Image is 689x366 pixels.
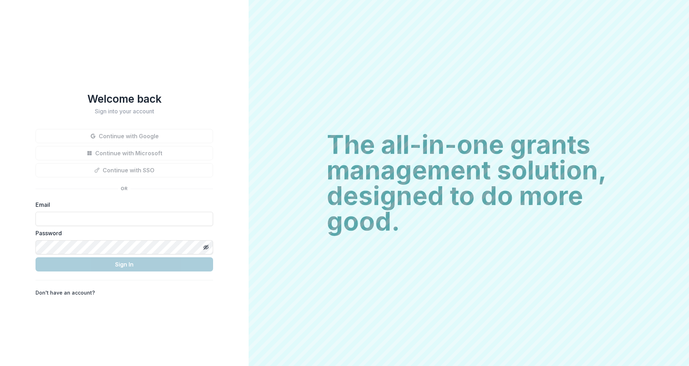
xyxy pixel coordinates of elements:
button: Continue with Microsoft [36,146,213,160]
h1: Welcome back [36,92,213,105]
h2: Sign into your account [36,108,213,115]
button: Toggle password visibility [200,242,212,253]
button: Continue with Google [36,129,213,143]
button: Continue with SSO [36,163,213,177]
label: Password [36,229,209,237]
button: Sign In [36,257,213,271]
label: Email [36,200,209,209]
p: Don't have an account? [36,289,95,296]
